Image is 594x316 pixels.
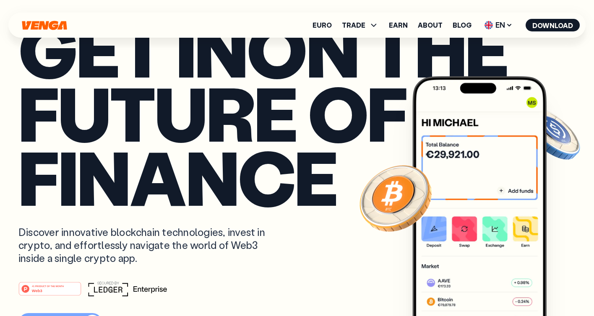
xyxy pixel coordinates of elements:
[453,22,472,28] a: Blog
[18,16,576,209] p: Get in on the future of finance
[32,285,64,288] tspan: #1 PRODUCT OF THE MONTH
[485,21,493,29] img: flag-uk
[32,288,42,293] tspan: Web3
[342,22,365,28] span: TRADE
[482,18,516,32] span: EN
[358,160,433,236] img: Bitcoin
[18,287,81,298] a: #1 PRODUCT OF THE MONTHWeb3
[18,225,284,265] p: Discover innovative blockchain technologies, invest in crypto, and effortlessly navigate the worl...
[418,22,443,28] a: About
[21,21,68,30] svg: Home
[313,22,332,28] a: Euro
[389,22,408,28] a: Earn
[342,20,379,30] span: TRADE
[521,104,582,164] img: USDC coin
[526,19,580,31] button: Download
